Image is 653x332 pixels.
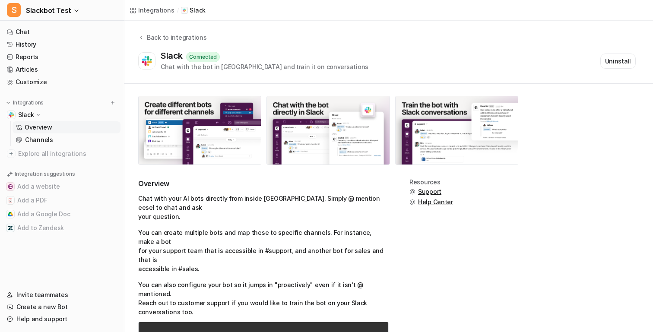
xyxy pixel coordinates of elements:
[13,134,120,146] a: Channels
[140,54,153,69] img: Slack logo
[3,63,120,76] a: Articles
[3,207,120,221] button: Add a Google DocAdd a Google Doc
[418,187,441,196] span: Support
[3,76,120,88] a: Customize
[7,149,16,158] img: explore all integrations
[8,225,13,231] img: Add to Zendesk
[110,100,116,106] img: menu_add.svg
[8,198,13,203] img: Add a PDF
[25,123,52,132] p: Overview
[13,99,44,106] p: Integrations
[8,184,13,189] img: Add a website
[190,6,206,15] p: Slack
[3,51,120,63] a: Reports
[186,52,220,62] div: Connected
[5,100,11,106] img: expand menu
[138,194,389,221] p: Chat with your AI bots directly from inside [GEOGRAPHIC_DATA]. Simply @ mention eesel to chat and...
[3,313,120,325] a: Help and support
[3,221,120,235] button: Add to ZendeskAdd to Zendesk
[409,179,453,186] div: Resources
[18,147,117,161] span: Explore all integrations
[3,26,120,38] a: Chat
[3,193,120,207] button: Add a PDFAdd a PDF
[177,6,179,14] span: /
[182,8,187,13] img: Slack icon
[25,136,53,144] p: Channels
[7,3,21,17] span: S
[138,228,389,273] p: You can create multiple bots and map these to specific channels. For instance, make a bot for you...
[409,198,453,206] button: Help Center
[138,179,389,189] h2: Overview
[130,6,174,15] a: Integrations
[26,4,71,16] span: Slackbot Test
[161,62,368,71] div: Chat with the bot in [GEOGRAPHIC_DATA] and train it on conversations
[3,180,120,193] button: Add a websiteAdd a website
[409,189,415,195] img: support.svg
[15,170,75,178] p: Integration suggestions
[3,289,120,301] a: Invite teammates
[409,199,415,205] img: support.svg
[144,33,206,42] div: Back to integrations
[181,6,206,15] a: Slack iconSlack
[3,98,46,107] button: Integrations
[3,301,120,313] a: Create a new Bot
[3,38,120,51] a: History
[600,54,636,69] button: Uninstall
[8,212,13,217] img: Add a Google Doc
[409,187,453,196] button: Support
[18,111,34,119] p: Slack
[161,51,186,61] div: Slack
[138,33,206,51] button: Back to integrations
[3,148,120,160] a: Explore all integrations
[138,6,174,15] div: Integrations
[418,198,453,206] span: Help Center
[138,280,389,316] p: You can also configure your bot so it jumps in "proactively" even if it isn't @ mentioned. Reach ...
[9,112,14,117] img: Slack
[13,121,120,133] a: Overview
